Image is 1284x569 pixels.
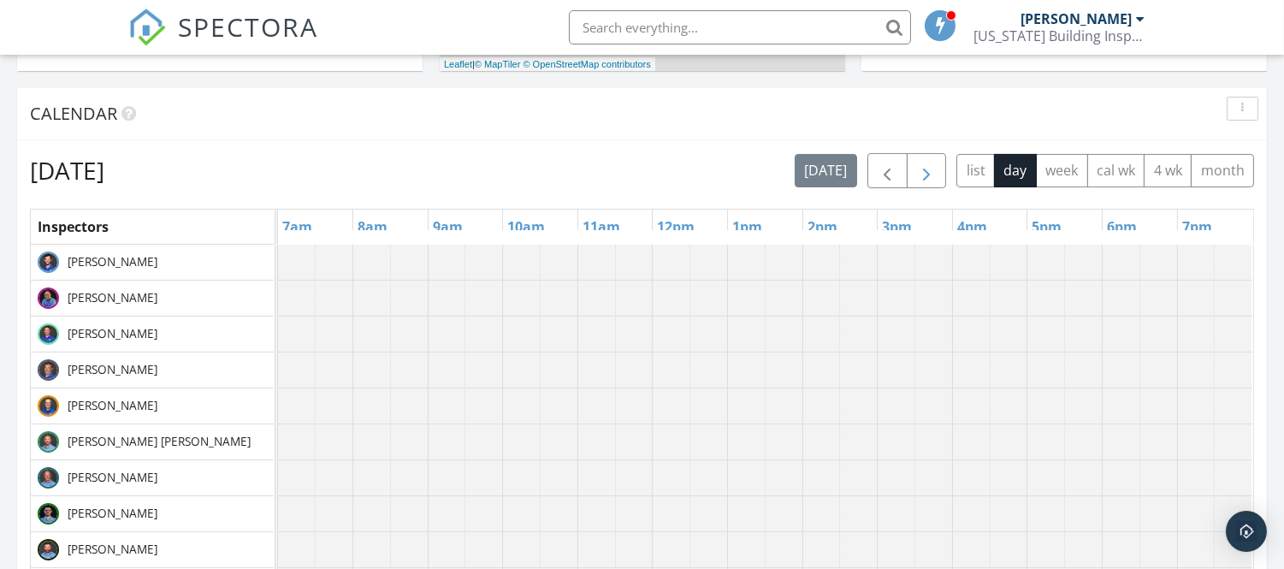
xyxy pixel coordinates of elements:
button: [DATE] [795,154,857,187]
a: 6pm [1103,213,1141,240]
img: 444136019_792524036183786_8612037635741478041_n.jpg [38,287,59,309]
div: Florida Building Inspection Group [973,27,1145,44]
a: 11am [578,213,624,240]
span: [PERSON_NAME] [64,505,161,522]
a: 5pm [1027,213,1066,240]
a: SPECTORA [128,23,318,59]
img: austin.jpg [38,539,59,560]
div: | [440,57,655,72]
img: pete.jpg [38,467,59,489]
button: Next day [907,153,947,188]
a: 1pm [728,213,766,240]
button: Previous day [867,153,908,188]
img: jonathan.jpg [38,395,59,417]
a: © MapTiler [475,59,521,69]
a: Leaflet [444,59,472,69]
a: 7pm [1178,213,1216,240]
img: The Best Home Inspection Software - Spectora [128,9,166,46]
img: jared.jpg [38,252,59,273]
span: [PERSON_NAME] [PERSON_NAME] [64,433,254,450]
span: [PERSON_NAME] [64,469,161,486]
span: Calendar [30,102,117,125]
img: travis.jpg [38,323,59,345]
a: 8am [353,213,392,240]
a: 9am [429,213,467,240]
div: [PERSON_NAME] [1021,10,1132,27]
span: [PERSON_NAME] [64,289,161,306]
span: Inspectors [38,217,109,236]
input: Search everything... [569,10,911,44]
span: [PERSON_NAME] [64,397,161,414]
a: 12pm [653,213,699,240]
button: 4 wk [1144,154,1192,187]
a: 4pm [953,213,991,240]
span: SPECTORA [178,9,318,44]
button: month [1191,154,1254,187]
button: week [1036,154,1088,187]
a: 10am [503,213,549,240]
a: 2pm [803,213,842,240]
img: img_83341.jpg [38,503,59,525]
div: Open Intercom Messenger [1226,511,1267,552]
span: [PERSON_NAME] [64,361,161,378]
span: [PERSON_NAME] [64,253,161,270]
span: [PERSON_NAME] [64,541,161,558]
img: brian.jpg [38,359,59,381]
button: cal wk [1087,154,1145,187]
span: [PERSON_NAME] [64,325,161,342]
button: list [956,154,995,187]
img: don.jpg [38,431,59,453]
a: 7am [278,213,317,240]
a: 3pm [878,213,916,240]
button: day [994,154,1037,187]
h2: [DATE] [30,153,104,187]
a: © OpenStreetMap contributors [524,59,651,69]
